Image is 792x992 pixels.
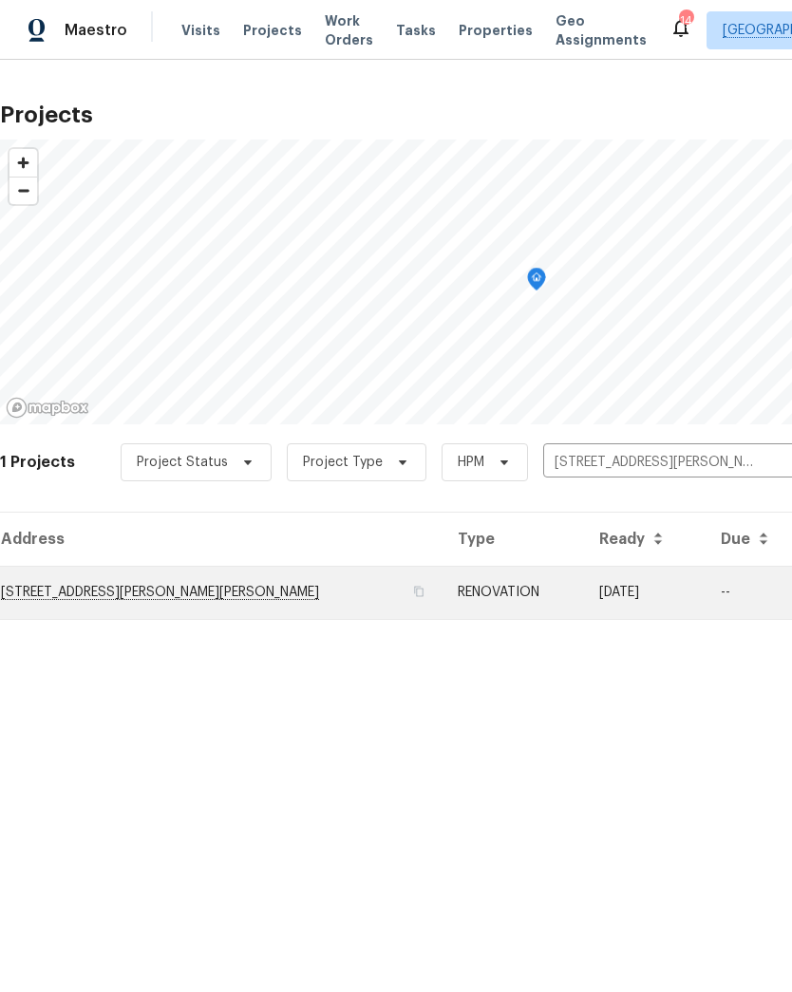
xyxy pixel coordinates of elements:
[243,21,302,40] span: Projects
[443,513,584,566] th: Type
[410,583,427,600] button: Copy Address
[65,21,127,40] span: Maestro
[584,513,706,566] th: Ready
[325,11,373,49] span: Work Orders
[9,178,37,204] span: Zoom out
[303,453,383,472] span: Project Type
[181,21,220,40] span: Visits
[556,11,647,49] span: Geo Assignments
[396,24,436,37] span: Tasks
[543,448,761,477] input: Search projects
[527,268,546,297] div: Map marker
[6,397,89,419] a: Mapbox homepage
[443,566,584,619] td: RENOVATION
[137,453,228,472] span: Project Status
[458,453,484,472] span: HPM
[9,177,37,204] button: Zoom out
[9,149,37,177] button: Zoom in
[459,21,533,40] span: Properties
[584,566,706,619] td: Acq COE 2025-08-20T00:00:00.000Z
